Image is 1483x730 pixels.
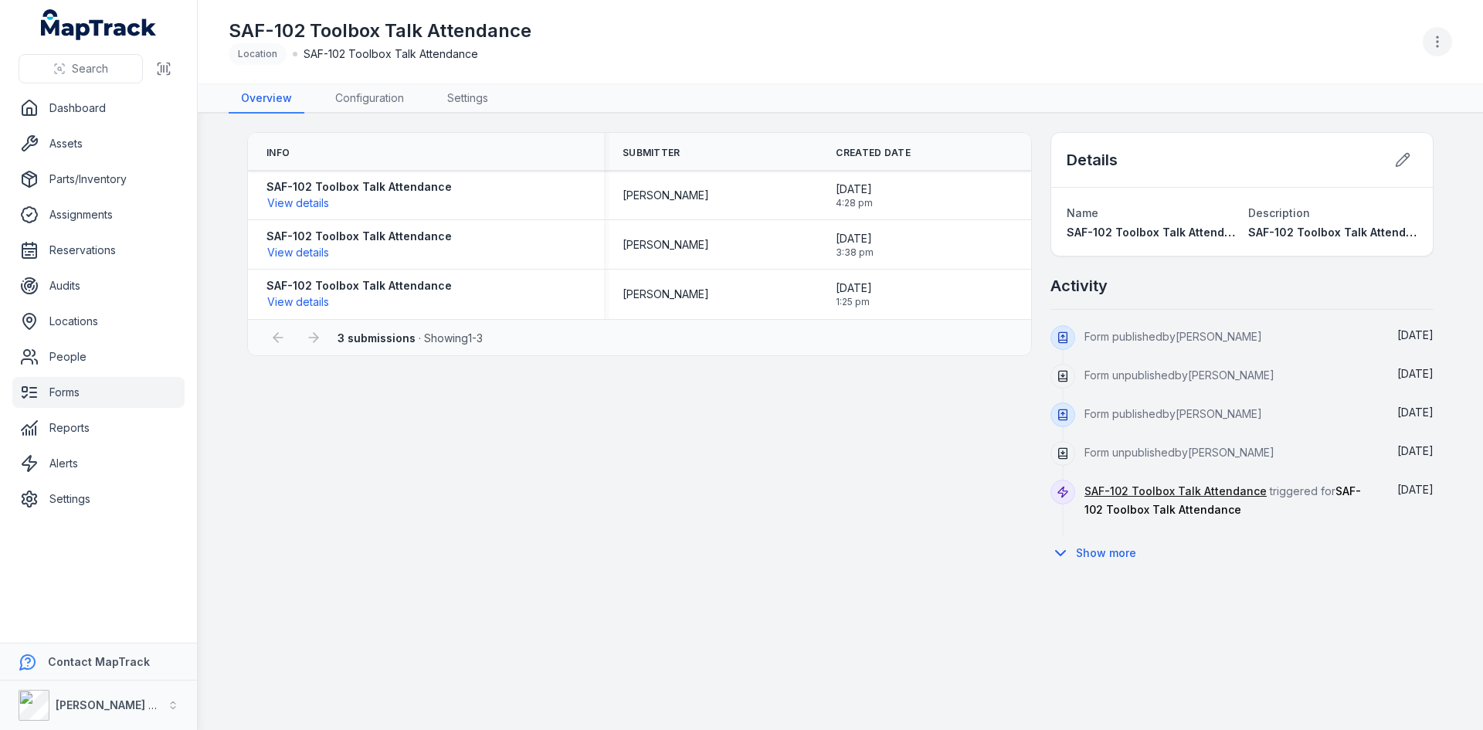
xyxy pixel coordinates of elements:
time: 9/15/2025, 4:39:21 PM [1397,328,1434,341]
time: 9/15/2025, 4:28:48 PM [1397,483,1434,496]
time: 8/21/2025, 1:25:51 PM [836,280,872,308]
span: [DATE] [1397,406,1434,419]
span: SAF-102 Toolbox Talk Attendance [304,46,478,62]
span: [DATE] [836,182,873,197]
span: Form published by [PERSON_NAME] [1084,407,1262,420]
span: Description [1248,206,1310,219]
button: Search [19,54,143,83]
button: View details [266,195,330,212]
time: 9/15/2025, 4:39:07 PM [1397,367,1434,380]
strong: 3 submissions [338,331,416,345]
span: Submitter [623,147,680,159]
strong: SAF-102 Toolbox Talk Attendance [266,179,452,195]
span: 4:28 pm [836,197,873,209]
strong: Contact MapTrack [48,655,150,668]
time: 9/15/2025, 4:35:34 PM [1397,444,1434,457]
span: Info [266,147,290,159]
button: View details [266,244,330,261]
a: Parts/Inventory [12,164,185,195]
span: Created Date [836,147,911,159]
a: Settings [12,484,185,514]
a: Audits [12,270,185,301]
span: [DATE] [836,280,872,296]
time: 9/15/2025, 3:38:09 PM [836,231,874,259]
span: [PERSON_NAME] [623,237,709,253]
div: Location [229,43,287,65]
a: Assets [12,128,185,159]
strong: SAF-102 Toolbox Talk Attendance [266,229,452,244]
span: Form unpublished by [PERSON_NAME] [1084,368,1274,382]
span: 3:38 pm [836,246,874,259]
span: Search [72,61,108,76]
h1: SAF-102 Toolbox Talk Attendance [229,19,531,43]
time: 9/15/2025, 4:36:26 PM [1397,406,1434,419]
time: 9/15/2025, 4:28:48 PM [836,182,873,209]
h2: Activity [1050,275,1108,297]
a: Dashboard [12,93,185,124]
a: Reservations [12,235,185,266]
span: SAF-102 Toolbox Talk Attendance [1067,226,1252,239]
span: Name [1067,206,1098,219]
span: Form unpublished by [PERSON_NAME] [1084,446,1274,459]
span: triggered for [1084,484,1361,516]
span: [PERSON_NAME] [623,188,709,203]
span: SAF-102 Toolbox Talk Attendance [1248,226,1434,239]
a: Reports [12,413,185,443]
a: Overview [229,84,304,114]
a: SAF-102 Toolbox Talk Attendance [1084,484,1267,499]
a: Forms [12,377,185,408]
span: [PERSON_NAME] [623,287,709,302]
a: Locations [12,306,185,337]
strong: SAF-102 Toolbox Talk Attendance [266,278,452,294]
a: MapTrack [41,9,157,40]
span: · Showing 1 - 3 [338,331,483,345]
span: [DATE] [1397,444,1434,457]
span: [DATE] [836,231,874,246]
span: [DATE] [1397,328,1434,341]
a: People [12,341,185,372]
strong: [PERSON_NAME] Group [56,698,182,711]
span: 1:25 pm [836,296,872,308]
span: [DATE] [1397,483,1434,496]
h2: Details [1067,149,1118,171]
a: Settings [435,84,501,114]
button: View details [266,294,330,311]
a: Configuration [323,84,416,114]
span: Form published by [PERSON_NAME] [1084,330,1262,343]
a: Alerts [12,448,185,479]
a: Assignments [12,199,185,230]
span: [DATE] [1397,367,1434,380]
button: Show more [1050,537,1146,569]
